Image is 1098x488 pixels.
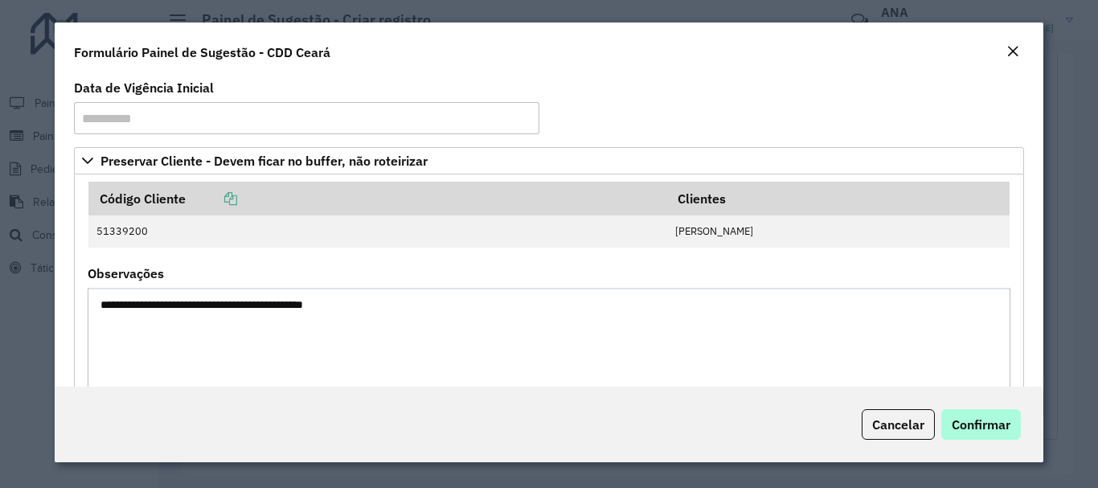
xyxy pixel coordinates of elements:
[88,215,667,248] td: 51339200
[666,182,1010,215] th: Clientes
[74,43,330,62] h4: Formulário Painel de Sugestão - CDD Ceará
[74,147,1023,174] a: Preservar Cliente - Devem ficar no buffer, não roteirizar
[74,78,214,97] label: Data de Vigência Inicial
[952,416,1010,433] span: Confirmar
[1006,45,1019,58] em: Fechar
[74,174,1023,445] div: Preservar Cliente - Devem ficar no buffer, não roteirizar
[872,416,924,433] span: Cancelar
[666,215,1010,248] td: [PERSON_NAME]
[1002,42,1024,63] button: Close
[186,191,237,207] a: Copiar
[941,409,1021,440] button: Confirmar
[100,154,428,167] span: Preservar Cliente - Devem ficar no buffer, não roteirizar
[88,264,164,283] label: Observações
[862,409,935,440] button: Cancelar
[88,182,667,215] th: Código Cliente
